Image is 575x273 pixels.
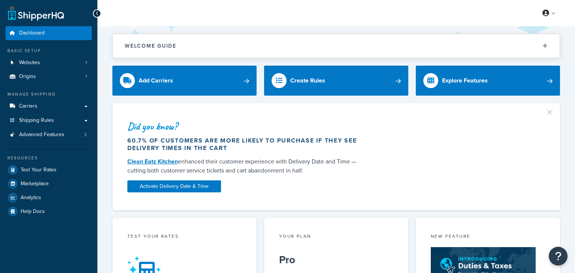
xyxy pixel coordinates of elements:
[6,56,92,70] a: Websites1
[127,137,363,152] div: 60.7% of customers are more likely to purchase if they see delivery times in the cart
[127,157,178,166] a: Clean Eatz Kitchen
[6,128,92,142] a: Advanced Features2
[21,167,57,173] span: Test Your Rates
[6,48,92,54] div: Basic Setup
[21,181,49,187] span: Marketplace
[112,66,257,96] a: Add Carriers
[6,191,92,204] a: Analytics
[6,205,92,218] a: Help Docs
[127,180,221,192] a: Activate Delivery Date & Time
[6,70,92,84] a: Origins1
[279,233,393,241] div: Your Plan
[6,128,92,142] li: Advanced Features
[6,177,92,190] a: Marketplace
[139,75,173,86] div: Add Carriers
[279,254,393,266] h5: Pro
[19,60,40,66] span: Websites
[84,132,87,138] span: 2
[6,99,92,113] a: Carriers
[127,121,363,132] div: Did you know?
[19,30,45,36] span: Dashboard
[6,70,92,84] li: Origins
[127,157,363,175] div: enhanced their customer experience with Delivery Date and Time — cutting both customer service ti...
[19,73,36,80] span: Origins
[85,60,87,66] span: 1
[264,66,408,96] a: Create Rules
[549,247,568,265] button: Open Resource Center
[6,155,92,161] div: Resources
[431,233,545,241] div: New Feature
[290,75,325,86] div: Create Rules
[19,132,64,138] span: Advanced Features
[19,103,37,109] span: Carriers
[416,66,560,96] a: Explore Features
[19,117,54,124] span: Shipping Rules
[21,195,41,201] span: Analytics
[6,26,92,40] a: Dashboard
[125,43,176,49] h2: Welcome Guide
[21,208,45,215] span: Help Docs
[113,34,560,58] button: Welcome Guide
[6,163,92,177] a: Test Your Rates
[85,73,87,80] span: 1
[127,233,242,241] div: Test your rates
[6,114,92,127] a: Shipping Rules
[6,56,92,70] li: Websites
[442,75,488,86] div: Explore Features
[6,91,92,97] div: Manage Shipping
